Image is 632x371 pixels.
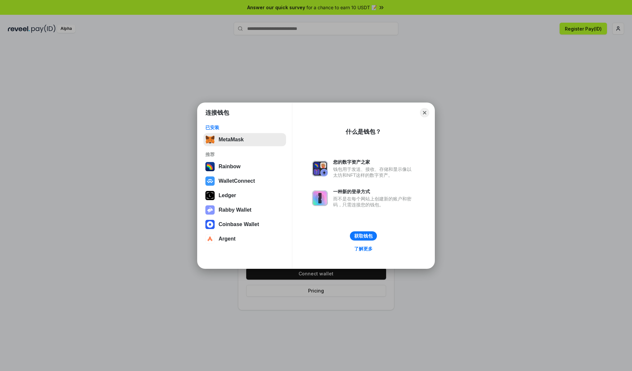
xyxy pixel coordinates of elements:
[205,234,215,243] img: svg+xml,%3Csvg%20width%3D%2228%22%20height%3D%2228%22%20viewBox%3D%220%200%2028%2028%22%20fill%3D...
[203,232,286,245] button: Argent
[203,218,286,231] button: Coinbase Wallet
[354,233,373,239] div: 获取钱包
[333,166,415,178] div: 钱包用于发送、接收、存储和显示像以太坊和NFT这样的数字资产。
[333,189,415,195] div: 一种新的登录方式
[350,244,377,253] a: 了解更多
[205,162,215,171] img: svg+xml,%3Csvg%20width%3D%22120%22%20height%3D%22120%22%20viewBox%3D%220%200%20120%20120%22%20fil...
[350,231,377,241] button: 获取钱包
[203,133,286,146] button: MetaMask
[205,176,215,186] img: svg+xml,%3Csvg%20width%3D%2228%22%20height%3D%2228%22%20viewBox%3D%220%200%2028%2028%22%20fill%3D...
[420,108,429,117] button: Close
[203,174,286,188] button: WalletConnect
[312,161,328,176] img: svg+xml,%3Csvg%20xmlns%3D%22http%3A%2F%2Fwww.w3.org%2F2000%2Fsvg%22%20fill%3D%22none%22%20viewBox...
[203,160,286,173] button: Rainbow
[205,125,284,130] div: 已安装
[205,109,229,117] h1: 连接钱包
[205,191,215,200] img: svg+xml,%3Csvg%20xmlns%3D%22http%3A%2F%2Fwww.w3.org%2F2000%2Fsvg%22%20width%3D%2228%22%20height%3...
[354,246,373,252] div: 了解更多
[219,193,236,198] div: Ledger
[333,196,415,208] div: 而不是在每个网站上创建新的账户和密码，只需连接您的钱包。
[219,221,259,227] div: Coinbase Wallet
[219,164,241,170] div: Rainbow
[219,137,244,143] div: MetaMask
[219,207,251,213] div: Rabby Wallet
[205,135,215,144] img: svg+xml,%3Csvg%20fill%3D%22none%22%20height%3D%2233%22%20viewBox%3D%220%200%2035%2033%22%20width%...
[333,159,415,165] div: 您的数字资产之家
[346,128,381,136] div: 什么是钱包？
[205,220,215,229] img: svg+xml,%3Csvg%20width%3D%2228%22%20height%3D%2228%22%20viewBox%3D%220%200%2028%2028%22%20fill%3D...
[205,151,284,157] div: 推荐
[205,205,215,215] img: svg+xml,%3Csvg%20xmlns%3D%22http%3A%2F%2Fwww.w3.org%2F2000%2Fsvg%22%20fill%3D%22none%22%20viewBox...
[219,178,255,184] div: WalletConnect
[203,189,286,202] button: Ledger
[312,190,328,206] img: svg+xml,%3Csvg%20xmlns%3D%22http%3A%2F%2Fwww.w3.org%2F2000%2Fsvg%22%20fill%3D%22none%22%20viewBox...
[203,203,286,217] button: Rabby Wallet
[219,236,236,242] div: Argent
